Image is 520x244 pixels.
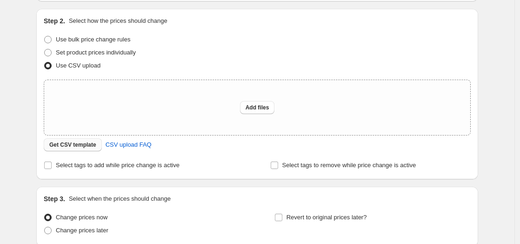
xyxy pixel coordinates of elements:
[56,214,107,221] span: Change prices now
[44,194,65,203] h2: Step 3.
[240,101,275,114] button: Add files
[287,214,367,221] span: Revert to original prices later?
[44,16,65,26] h2: Step 2.
[246,104,269,111] span: Add files
[282,162,416,169] span: Select tags to remove while price change is active
[69,16,167,26] p: Select how the prices should change
[56,36,130,43] span: Use bulk price change rules
[106,140,152,149] span: CSV upload FAQ
[56,49,136,56] span: Set product prices individually
[56,162,180,169] span: Select tags to add while price change is active
[49,141,96,149] span: Get CSV template
[69,194,171,203] p: Select when the prices should change
[44,138,102,151] button: Get CSV template
[100,137,157,152] a: CSV upload FAQ
[56,62,100,69] span: Use CSV upload
[56,227,108,234] span: Change prices later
